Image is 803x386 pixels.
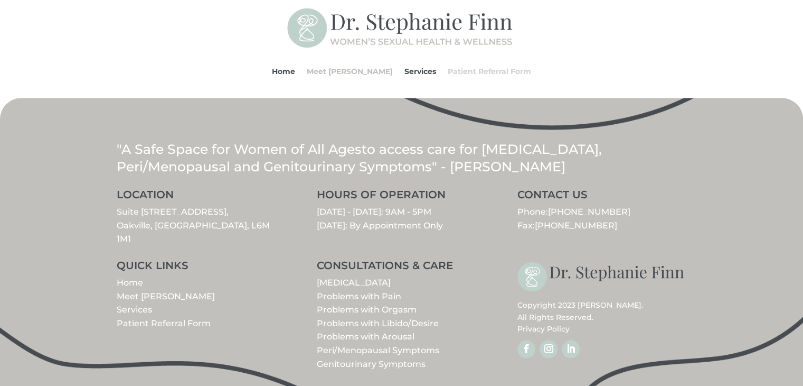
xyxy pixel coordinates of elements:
[317,345,439,355] a: Peri/Menopausal Symptoms
[317,332,414,342] a: Problems with Arousal
[317,305,417,315] a: Problems with Orgasm
[517,299,686,335] p: Copyright 2023 [PERSON_NAME]. All Rights Reserved.
[117,291,215,301] a: Meet [PERSON_NAME]
[117,189,286,205] h3: LOCATION
[535,220,617,231] span: [PHONE_NUMBER]
[317,278,391,288] a: [MEDICAL_DATA]
[517,340,535,358] a: Follow on Facebook
[317,205,486,232] p: [DATE] - [DATE]: 9AM - 5PM [DATE]: By Appointment Only
[317,359,426,369] a: Genitourinary Symptoms
[317,260,486,276] h3: CONSULTATIONS & CARE
[117,260,286,276] h3: QUICK LINKS
[517,205,686,232] p: Phone: Fax:
[562,340,580,358] a: Follow on LinkedIn
[517,260,686,294] img: stephanie-finn-logo-dark
[117,305,152,315] a: Services
[317,291,401,301] a: Problems with Pain
[117,318,211,328] a: Patient Referral Form
[317,318,439,328] a: Problems with Libido/Desire
[517,189,686,205] h3: CONTACT US
[317,189,486,205] h3: HOURS OF OPERATION
[117,278,143,288] a: Home
[272,51,295,91] a: Home
[540,340,558,358] a: Follow on Instagram
[117,141,687,175] p: "A Safe Space for Women of All Ages
[117,207,270,244] a: Suite [STREET_ADDRESS],Oakville, [GEOGRAPHIC_DATA], L6M 1M1
[448,51,531,91] a: Patient Referral Form
[307,51,393,91] a: Meet [PERSON_NAME]
[404,51,436,91] a: Services
[548,207,630,217] a: [PHONE_NUMBER]
[117,141,602,174] span: to access care for [MEDICAL_DATA], Peri/Menopausal and Genitourinary Symptoms" - [PERSON_NAME]
[517,324,570,334] a: Privacy Policy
